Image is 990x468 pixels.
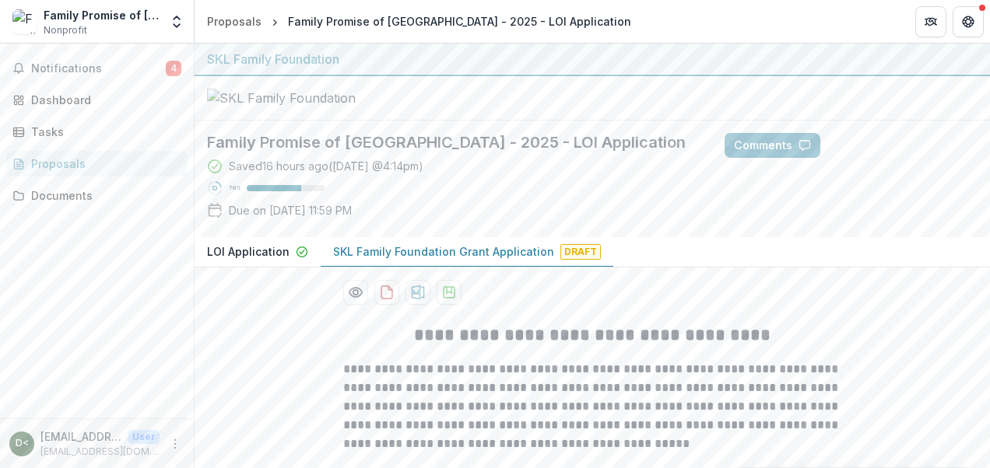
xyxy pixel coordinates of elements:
[44,7,160,23] div: Family Promise of [GEOGRAPHIC_DATA]
[128,430,160,444] p: User
[405,280,430,305] button: download-proposal
[229,202,352,218] p: Due on [DATE] 11:59 PM
[207,13,262,30] div: Proposals
[6,183,188,208] a: Documents
[31,92,175,108] div: Dashboard
[6,56,188,81] button: Notifications4
[166,6,188,37] button: Open entity switcher
[40,428,121,445] p: [EMAIL_ADDRESS][DOMAIN_NAME] <[EMAIL_ADDRESS][DOMAIN_NAME]> <[EMAIL_ADDRESS][DOMAIN_NAME]> <[EMAI...
[343,280,368,305] button: Preview fb8880b8-a390-4549-ae44-f9c8cc56239a-1.pdf
[333,243,554,260] p: SKL Family Foundation Grant Application
[207,243,290,260] p: LOI Application
[16,438,29,449] div: devdirector@fplehighvalley.org <devdirector@fplehighvalley.org> <devdirector@fplehighvalley.org> ...
[437,280,462,305] button: download-proposal
[374,280,399,305] button: download-proposal
[725,133,820,158] button: Comments
[915,6,946,37] button: Partners
[201,10,637,33] nav: breadcrumb
[953,6,984,37] button: Get Help
[6,119,188,145] a: Tasks
[201,10,268,33] a: Proposals
[827,133,978,158] button: Answer Suggestions
[229,183,240,194] p: 70 %
[31,187,175,204] div: Documents
[229,158,423,174] div: Saved 16 hours ago ( [DATE] @ 4:14pm )
[288,13,631,30] div: Family Promise of [GEOGRAPHIC_DATA] - 2025 - LOI Application
[31,124,175,140] div: Tasks
[166,435,184,453] button: More
[207,133,700,152] h2: Family Promise of [GEOGRAPHIC_DATA] - 2025 - LOI Application
[31,155,175,172] div: Proposals
[207,50,978,68] div: SKL Family Foundation
[6,151,188,176] a: Proposals
[207,89,363,107] img: SKL Family Foundation
[12,9,37,34] img: Family Promise of Lehigh Valley
[6,87,188,113] a: Dashboard
[166,61,181,76] span: 4
[40,445,160,459] p: [EMAIL_ADDRESS][DOMAIN_NAME]
[560,244,601,260] span: Draft
[44,23,87,37] span: Nonprofit
[31,62,166,75] span: Notifications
